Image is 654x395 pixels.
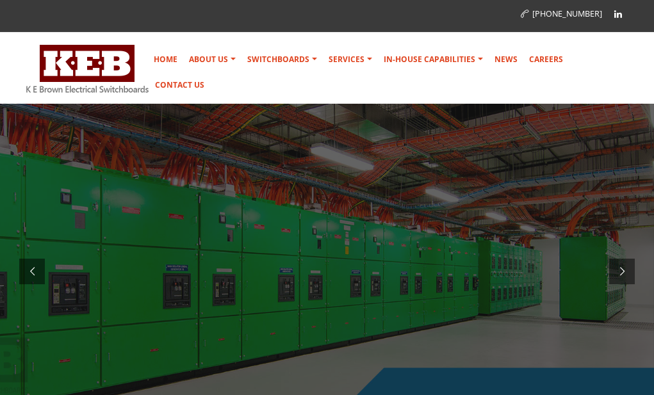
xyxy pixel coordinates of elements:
a: About Us [184,47,241,72]
a: Careers [524,47,568,72]
a: News [489,47,523,72]
a: [PHONE_NUMBER] [521,8,602,19]
a: Linkedin [609,4,628,24]
a: Home [149,47,183,72]
a: Switchboards [242,47,322,72]
img: K E Brown Electrical Switchboards [26,45,149,93]
a: Contact Us [150,72,209,98]
a: In-house Capabilities [379,47,488,72]
a: Services [323,47,377,72]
